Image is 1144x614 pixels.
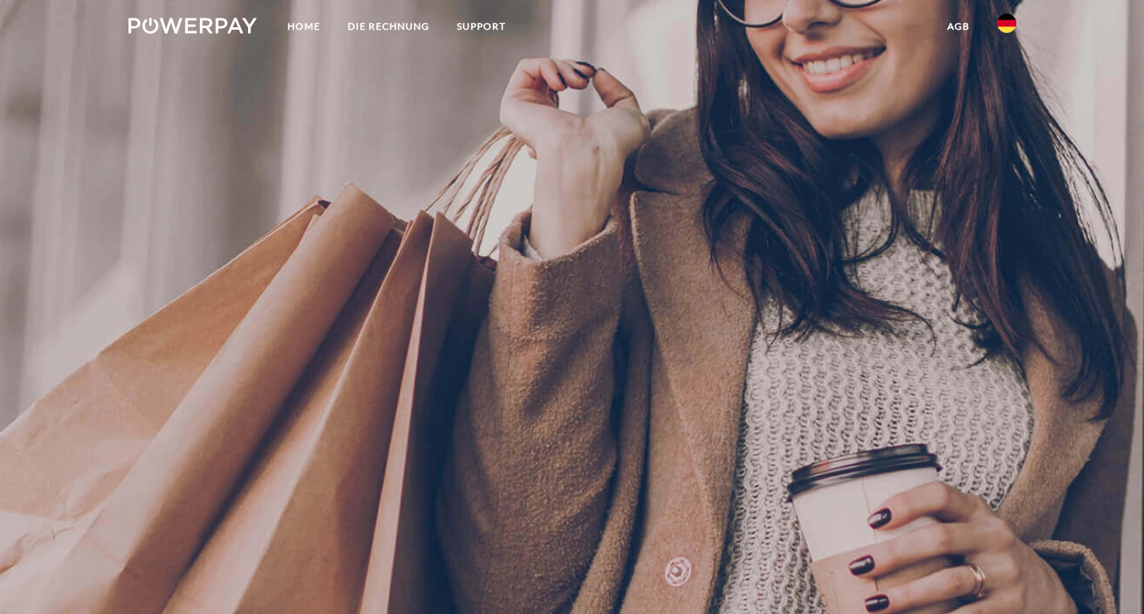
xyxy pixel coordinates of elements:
[934,12,983,41] a: agb
[443,12,519,41] a: SUPPORT
[274,12,334,41] a: Home
[128,18,258,34] img: logo-powerpay-white.svg
[334,12,443,41] a: DIE RECHNUNG
[997,14,1016,33] img: de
